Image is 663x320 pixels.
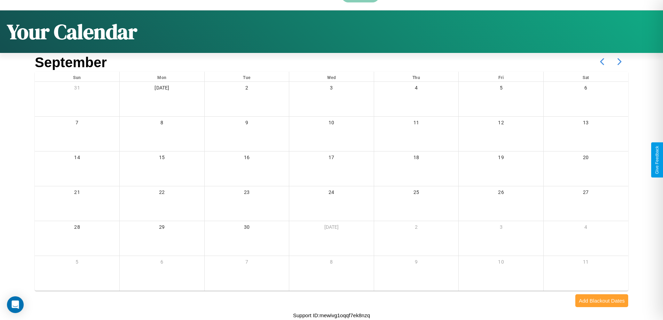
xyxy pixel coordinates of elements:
[544,186,628,201] div: 27
[120,117,204,131] div: 8
[35,72,119,81] div: Sun
[7,17,137,46] h1: Your Calendar
[120,186,204,201] div: 22
[205,186,289,201] div: 23
[544,256,628,270] div: 11
[35,117,119,131] div: 7
[293,311,370,320] p: Support ID: mewivg1oqqf7ek8nzq
[374,221,459,235] div: 2
[35,221,119,235] div: 28
[374,186,459,201] div: 25
[289,151,374,166] div: 17
[35,55,107,70] h2: September
[655,146,660,174] div: Give Feedback
[205,221,289,235] div: 30
[544,151,628,166] div: 20
[459,117,543,131] div: 12
[35,151,119,166] div: 14
[374,82,459,96] div: 4
[289,221,374,235] div: [DATE]
[544,82,628,96] div: 6
[7,296,24,313] div: Open Intercom Messenger
[575,294,628,307] button: Add Blackout Dates
[459,221,543,235] div: 3
[459,72,543,81] div: Fri
[374,151,459,166] div: 18
[289,117,374,131] div: 10
[459,256,543,270] div: 10
[35,256,119,270] div: 5
[374,117,459,131] div: 11
[120,221,204,235] div: 29
[35,186,119,201] div: 21
[374,256,459,270] div: 9
[120,151,204,166] div: 15
[120,256,204,270] div: 6
[544,221,628,235] div: 4
[289,72,374,81] div: Wed
[120,72,204,81] div: Mon
[459,186,543,201] div: 26
[205,256,289,270] div: 7
[289,256,374,270] div: 8
[544,117,628,131] div: 13
[120,82,204,96] div: [DATE]
[205,82,289,96] div: 2
[374,72,459,81] div: Thu
[459,82,543,96] div: 5
[205,151,289,166] div: 16
[35,82,119,96] div: 31
[289,82,374,96] div: 3
[289,186,374,201] div: 24
[544,72,628,81] div: Sat
[459,151,543,166] div: 19
[205,117,289,131] div: 9
[205,72,289,81] div: Tue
